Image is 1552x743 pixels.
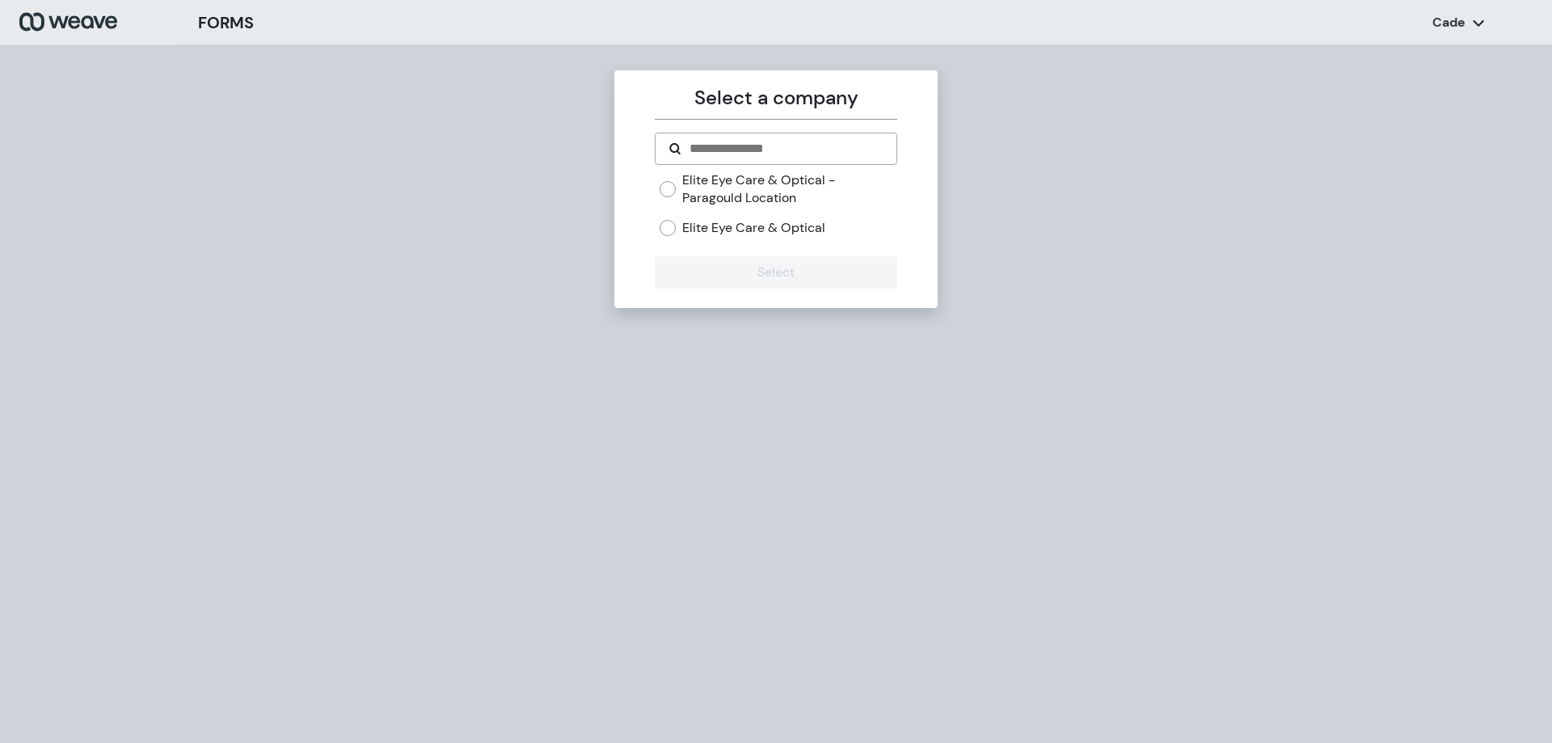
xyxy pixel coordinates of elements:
[655,256,896,289] button: Select
[688,139,883,158] input: Search
[682,219,825,237] label: Elite Eye Care & Optical
[1432,14,1466,32] p: Cade
[682,171,896,206] label: Elite Eye Care & Optical - Paragould Location
[655,83,896,112] p: Select a company
[198,11,254,35] h3: FORMS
